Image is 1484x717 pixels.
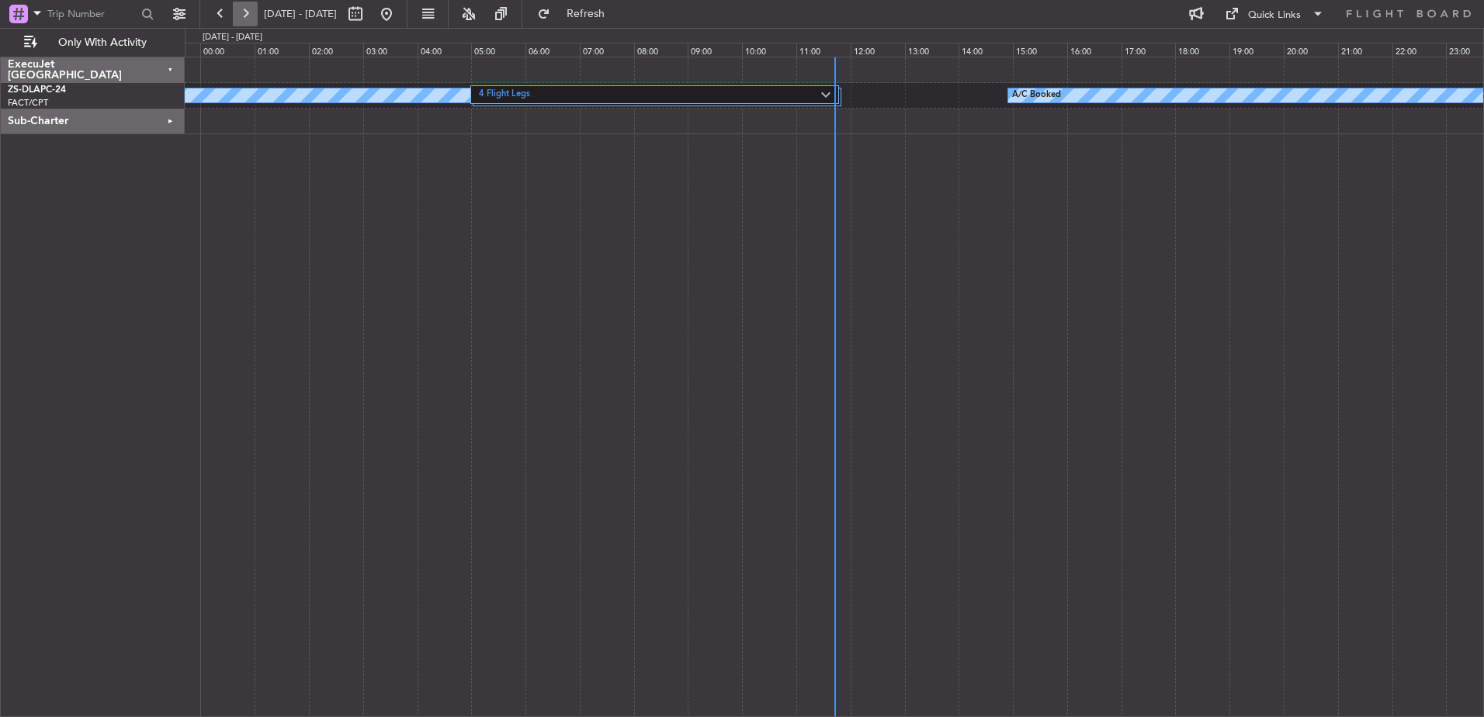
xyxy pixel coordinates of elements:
div: 14:00 [959,43,1013,57]
div: 12:00 [851,43,905,57]
div: 19:00 [1229,43,1284,57]
a: FACT/CPT [8,97,48,109]
input: Trip Number [47,2,137,26]
span: Only With Activity [40,37,164,48]
div: 03:00 [363,43,418,57]
div: 00:00 [200,43,255,57]
div: 02:00 [309,43,363,57]
span: Refresh [553,9,619,19]
div: 04:00 [418,43,472,57]
div: 20:00 [1284,43,1338,57]
div: 11:00 [796,43,851,57]
div: 17:00 [1122,43,1176,57]
div: 07:00 [580,43,634,57]
div: 01:00 [255,43,309,57]
div: 13:00 [905,43,959,57]
div: [DATE] - [DATE] [203,31,262,44]
button: Quick Links [1217,2,1332,26]
div: 15:00 [1013,43,1067,57]
button: Refresh [530,2,623,26]
span: ZS-DLA [8,85,40,95]
div: 09:00 [688,43,742,57]
div: 22:00 [1392,43,1447,57]
div: A/C Booked [1012,84,1061,107]
div: 06:00 [525,43,580,57]
div: 18:00 [1175,43,1229,57]
div: 10:00 [742,43,796,57]
div: 08:00 [634,43,688,57]
div: Quick Links [1248,8,1301,23]
span: [DATE] - [DATE] [264,7,337,21]
label: 4 Flight Legs [479,88,820,102]
div: 21:00 [1338,43,1392,57]
a: ZS-DLAPC-24 [8,85,66,95]
img: arrow-gray.svg [821,92,830,98]
div: 05:00 [471,43,525,57]
button: Only With Activity [17,30,168,55]
div: 16:00 [1067,43,1122,57]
